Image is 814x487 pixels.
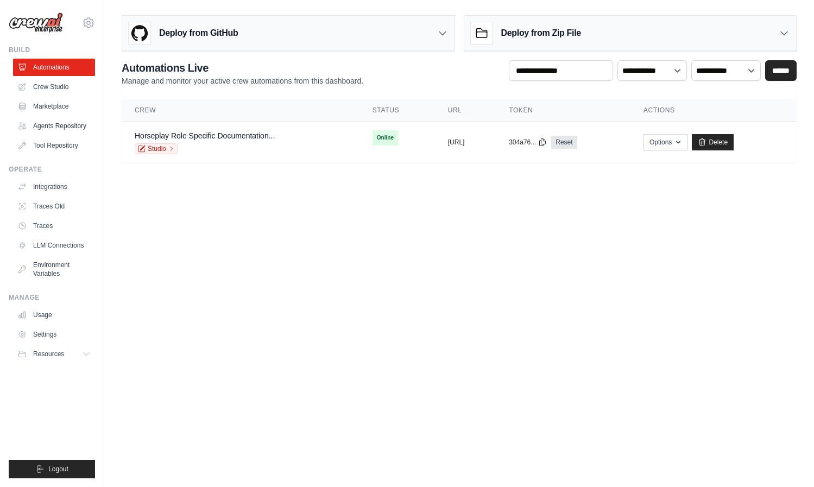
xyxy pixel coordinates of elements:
[13,59,95,76] a: Automations
[129,22,150,44] img: GitHub Logo
[13,306,95,324] a: Usage
[48,465,68,473] span: Logout
[33,350,64,358] span: Resources
[9,46,95,54] div: Build
[359,99,435,122] th: Status
[13,78,95,96] a: Crew Studio
[135,143,178,154] a: Studio
[13,198,95,215] a: Traces Old
[501,27,581,40] h3: Deploy from Zip File
[13,178,95,195] a: Integrations
[13,237,95,254] a: LLM Connections
[122,75,363,86] p: Manage and monitor your active crew automations from this dashboard.
[13,345,95,363] button: Resources
[13,326,95,343] a: Settings
[643,134,687,150] button: Options
[9,165,95,174] div: Operate
[630,99,797,122] th: Actions
[373,130,398,146] span: Online
[435,99,496,122] th: URL
[13,217,95,235] a: Traces
[9,12,63,33] img: Logo
[496,99,630,122] th: Token
[13,117,95,135] a: Agents Repository
[692,134,734,150] a: Delete
[13,137,95,154] a: Tool Repository
[551,136,577,149] a: Reset
[9,460,95,478] button: Logout
[509,138,547,147] button: 304a76...
[9,293,95,302] div: Manage
[13,256,95,282] a: Environment Variables
[13,98,95,115] a: Marketplace
[159,27,238,40] h3: Deploy from GitHub
[135,131,275,140] a: Horseplay Role Specific Documentation...
[122,60,363,75] h2: Automations Live
[122,99,359,122] th: Crew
